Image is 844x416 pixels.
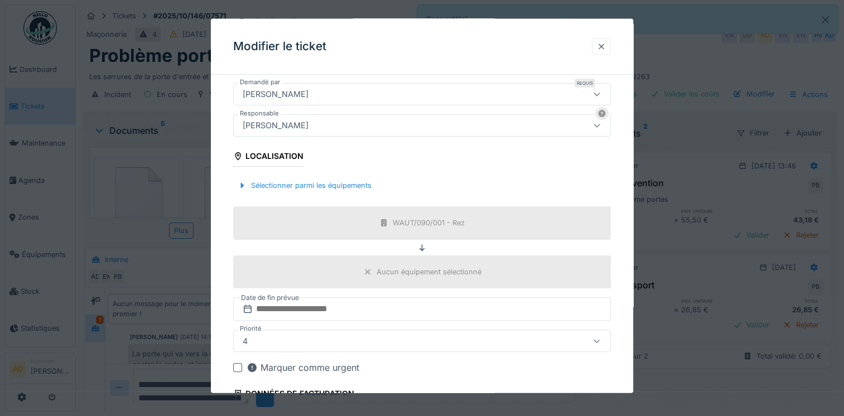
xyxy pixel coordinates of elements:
label: Demandé par [238,78,282,87]
label: Date de fin prévue [240,292,300,304]
label: Responsable [238,109,281,118]
div: Sélectionner parmi les équipements [233,178,376,193]
div: Marquer comme urgent [247,361,359,374]
label: Priorité [238,324,264,333]
div: [PERSON_NAME] [238,88,313,100]
div: Aucun équipement sélectionné [377,267,481,277]
div: WAUT/090/001 - Rez [393,217,465,228]
h3: Modifier le ticket [233,40,326,54]
div: Requis [575,79,595,88]
div: Données de facturation [233,385,354,404]
div: [PERSON_NAME] [238,119,313,132]
div: 4 [238,335,252,347]
div: Localisation [233,148,303,167]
